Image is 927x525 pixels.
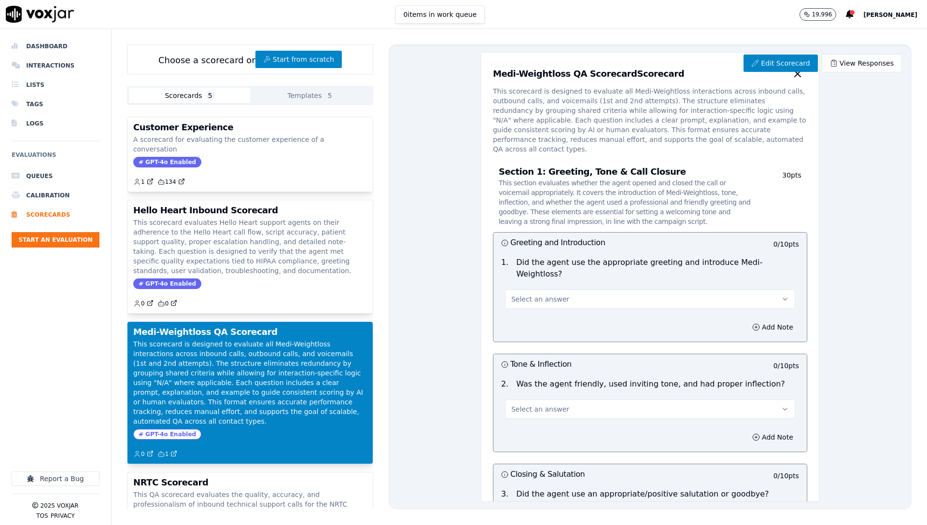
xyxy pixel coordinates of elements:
[133,135,367,154] p: A scorecard for evaluating the customer experience of a conversation
[497,257,512,280] p: 1 .
[133,206,367,215] h3: Hello Heart Inbound Scorecard
[133,178,157,186] button: 1
[894,492,917,515] iframe: Intercom live chat
[133,278,201,289] span: GPT-4o Enabled
[773,471,799,481] p: 0 / 10 pts
[51,512,75,520] button: Privacy
[493,69,684,78] h3: Medi-Weightloss QA Scorecard Scorecard
[157,450,178,458] a: 1
[812,11,832,18] p: 19,996
[863,9,927,20] button: [PERSON_NAME]
[133,157,201,167] span: GPT-4o Enabled
[133,300,157,307] button: 0
[255,51,342,68] button: Start from scratch
[751,170,801,226] p: 30 pts
[395,5,485,24] button: 0items in work queue
[12,186,99,205] a: Calibration
[133,429,201,440] span: GPT-4o Enabled
[746,430,799,444] button: Add Note
[800,8,846,21] button: 19,996
[511,294,569,304] span: Select an answer
[40,502,78,510] p: 2025 Voxjar
[497,488,512,500] p: 3 .
[6,6,74,23] img: voxjar logo
[127,44,373,74] div: Choose a scorecard or
[12,95,99,114] a: Tags
[12,114,99,133] a: Logs
[12,149,99,166] h6: Evaluations
[773,361,799,371] p: 0 / 10 pts
[133,450,154,458] a: 0
[157,300,178,307] a: 0
[12,471,99,486] button: Report a Bug
[12,37,99,56] a: Dashboard
[133,328,367,336] h3: Medi-Weightloss QA Scorecard
[12,232,99,248] button: Start an Evaluation
[516,378,785,390] p: Was the agent friendly, used inviting tone, and had proper inflection?
[12,56,99,75] a: Interactions
[129,88,250,103] button: Scorecards
[157,178,185,186] a: 134
[499,178,751,226] p: This section evaluates whether the agent opened and closed the call or voicemail appropriately. I...
[12,166,99,186] a: Queues
[511,404,569,414] span: Select an answer
[325,91,334,100] span: 5
[250,88,371,103] button: Templates
[499,167,751,226] h3: Section 1: Greeting, Tone & Call Closure
[773,239,799,249] p: 0 / 10 pts
[800,8,836,21] button: 19,996
[497,378,512,390] p: 2 .
[501,236,650,249] h3: Greeting and Introduction
[516,488,769,500] p: Did the agent use an appropriate/positive salutation or goodbye?
[12,205,99,224] a: Scorecards
[822,54,902,72] a: View Responses
[863,12,917,18] span: [PERSON_NAME]
[501,358,650,371] h3: Tone & Inflection
[493,86,807,154] p: This scorecard is designed to evaluate all Medi-Weightloss interactions across inbound calls, out...
[36,512,48,520] button: TOS
[501,468,650,481] h3: Closing & Salutation
[744,55,817,72] a: Edit Scorecard
[12,75,99,95] a: Lists
[206,91,214,100] span: 5
[133,218,367,276] p: This scorecard evaluates Hello Heart support agents on their adherence to the Hello Heart call fl...
[133,300,154,307] a: 0
[133,123,367,132] h3: Customer Experience
[746,320,799,334] button: Add Note
[133,450,157,458] button: 0
[516,257,799,280] p: Did the agent use the appropriate greeting and introduce Medi-Weightloss?
[133,339,367,426] p: This scorecard is designed to evaluate all Medi-Weightloss interactions across inbound calls, out...
[133,178,154,186] a: 1
[133,478,367,487] h3: NRTC Scorecard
